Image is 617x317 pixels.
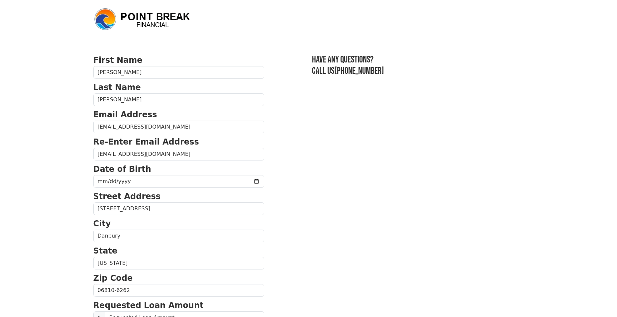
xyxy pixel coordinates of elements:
[93,121,264,133] input: Email Address
[93,164,151,174] strong: Date of Birth
[93,93,264,106] input: Last Name
[334,65,384,76] a: [PHONE_NUMBER]
[93,192,161,201] strong: Street Address
[93,230,264,242] input: City
[93,110,157,119] strong: Email Address
[93,7,193,31] img: logo.png
[93,148,264,160] input: Re-Enter Email Address
[93,219,111,228] strong: City
[93,137,199,147] strong: Re-Enter Email Address
[312,54,524,65] h3: Have any questions?
[312,65,524,77] h3: Call us
[93,301,204,310] strong: Requested Loan Amount
[93,55,143,65] strong: First Name
[93,273,133,283] strong: Zip Code
[93,83,141,92] strong: Last Name
[93,284,264,297] input: Zip Code
[93,202,264,215] input: Street Address
[93,246,118,256] strong: State
[93,66,264,79] input: First Name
